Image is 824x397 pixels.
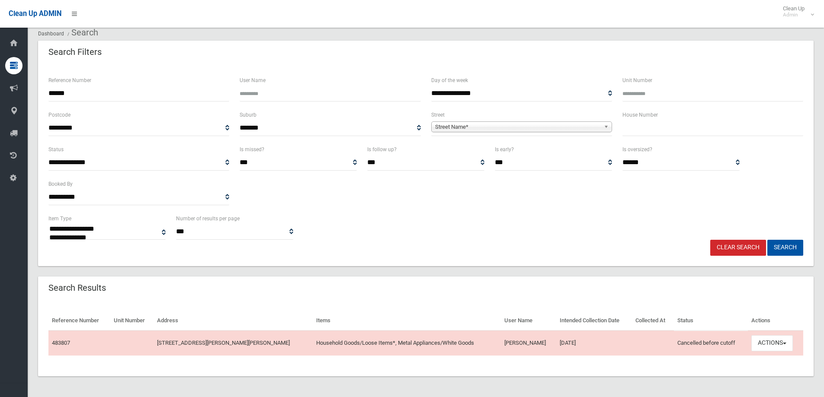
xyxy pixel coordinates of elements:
[154,311,313,330] th: Address
[622,76,652,85] label: Unit Number
[240,110,256,120] label: Suburb
[674,330,748,356] td: Cancelled before cutoff
[48,110,71,120] label: Postcode
[38,44,112,60] header: Search Filters
[783,12,805,18] small: Admin
[556,311,632,330] th: Intended Collection Date
[52,340,70,346] a: 483807
[48,214,71,223] label: Item Type
[48,145,64,154] label: Status
[556,330,632,356] td: [DATE]
[240,76,266,85] label: User Name
[779,5,813,18] span: Clean Up
[38,31,64,37] a: Dashboard
[495,145,514,154] label: Is early?
[767,240,803,256] button: Search
[38,279,116,296] header: Search Results
[313,330,501,356] td: Household Goods/Loose Items*, Metal Appliances/White Goods
[674,311,748,330] th: Status
[48,76,91,85] label: Reference Number
[431,76,468,85] label: Day of the week
[501,311,556,330] th: User Name
[65,25,98,41] li: Search
[622,110,658,120] label: House Number
[710,240,766,256] a: Clear Search
[751,335,793,351] button: Actions
[9,10,61,18] span: Clean Up ADMIN
[176,214,240,223] label: Number of results per page
[501,330,556,356] td: [PERSON_NAME]
[748,311,803,330] th: Actions
[48,179,73,189] label: Booked By
[367,145,397,154] label: Is follow up?
[313,311,501,330] th: Items
[622,145,652,154] label: Is oversized?
[48,311,110,330] th: Reference Number
[632,311,674,330] th: Collected At
[157,340,290,346] a: [STREET_ADDRESS][PERSON_NAME][PERSON_NAME]
[110,311,154,330] th: Unit Number
[431,110,445,120] label: Street
[240,145,264,154] label: Is missed?
[435,122,600,132] span: Street Name*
